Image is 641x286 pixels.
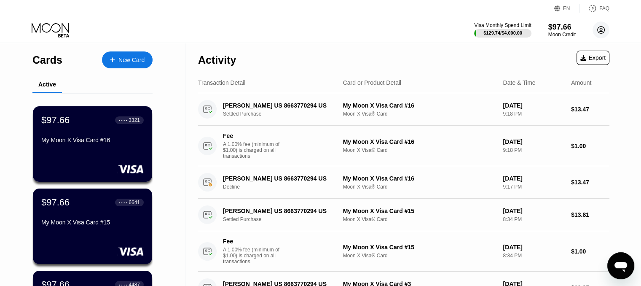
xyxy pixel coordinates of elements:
[607,252,634,279] iframe: Button to launch messaging window
[129,117,140,123] div: 3321
[580,54,606,61] div: Export
[223,132,282,139] div: Fee
[343,175,496,182] div: My Moon X Visa Card #16
[548,23,576,38] div: $97.66Moon Credit
[41,115,70,126] div: $97.66
[198,199,609,231] div: [PERSON_NAME] US 8663770294 USSettled PurchaseMy Moon X Visa Card #15Moon X Visa® Card[DATE]8:34 ...
[343,111,496,117] div: Moon X Visa® Card
[343,102,496,109] div: My Moon X Visa Card #16
[32,54,62,66] div: Cards
[198,231,609,272] div: FeeA 1.00% fee (minimum of $1.00) is charged on all transactionsMy Moon X Visa Card #15Moon X Vis...
[38,81,56,88] div: Active
[503,79,535,86] div: Date & Time
[223,247,286,264] div: A 1.00% fee (minimum of $1.00) is charged on all transactions
[223,216,347,222] div: Settled Purchase
[343,184,496,190] div: Moon X Visa® Card
[223,184,347,190] div: Decline
[571,143,609,149] div: $1.00
[343,79,402,86] div: Card or Product Detail
[571,211,609,218] div: $13.81
[503,175,564,182] div: [DATE]
[577,51,609,65] div: Export
[554,4,580,13] div: EN
[343,253,496,259] div: Moon X Visa® Card
[503,184,564,190] div: 9:17 PM
[548,32,576,38] div: Moon Credit
[503,208,564,214] div: [DATE]
[198,93,609,126] div: [PERSON_NAME] US 8663770294 USSettled PurchaseMy Moon X Visa Card #16Moon X Visa® Card[DATE]9:18 ...
[119,283,127,286] div: ● ● ● ●
[343,208,496,214] div: My Moon X Visa Card #15
[563,5,570,11] div: EN
[503,111,564,117] div: 9:18 PM
[198,54,236,66] div: Activity
[474,22,531,28] div: Visa Monthly Spend Limit
[503,216,564,222] div: 8:34 PM
[571,179,609,186] div: $13.47
[118,57,145,64] div: New Card
[474,22,531,38] div: Visa Monthly Spend Limit$129.74/$4,000.00
[571,106,609,113] div: $13.47
[223,175,338,182] div: [PERSON_NAME] US 8663770294 US
[483,30,522,35] div: $129.74 / $4,000.00
[223,102,338,109] div: [PERSON_NAME] US 8663770294 US
[343,138,496,145] div: My Moon X Visa Card #16
[503,138,564,145] div: [DATE]
[571,79,591,86] div: Amount
[343,244,496,251] div: My Moon X Visa Card #15
[102,51,153,68] div: New Card
[41,219,144,226] div: My Moon X Visa Card #15
[41,197,70,208] div: $97.66
[223,111,347,117] div: Settled Purchase
[198,166,609,199] div: [PERSON_NAME] US 8663770294 USDeclineMy Moon X Visa Card #16Moon X Visa® Card[DATE]9:17 PM$13.47
[548,23,576,32] div: $97.66
[503,244,564,251] div: [DATE]
[41,137,144,143] div: My Moon X Visa Card #16
[343,147,496,153] div: Moon X Visa® Card
[223,208,338,214] div: [PERSON_NAME] US 8663770294 US
[119,201,127,204] div: ● ● ● ●
[119,119,127,121] div: ● ● ● ●
[33,106,152,182] div: $97.66● ● ● ●3321My Moon X Visa Card #16
[599,5,609,11] div: FAQ
[198,126,609,166] div: FeeA 1.00% fee (minimum of $1.00) is charged on all transactionsMy Moon X Visa Card #16Moon X Vis...
[503,147,564,153] div: 9:18 PM
[33,189,152,264] div: $97.66● ● ● ●6641My Moon X Visa Card #15
[223,238,282,245] div: Fee
[503,253,564,259] div: 8:34 PM
[343,216,496,222] div: Moon X Visa® Card
[580,4,609,13] div: FAQ
[503,102,564,109] div: [DATE]
[129,200,140,205] div: 6641
[223,141,286,159] div: A 1.00% fee (minimum of $1.00) is charged on all transactions
[571,248,609,255] div: $1.00
[198,79,245,86] div: Transaction Detail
